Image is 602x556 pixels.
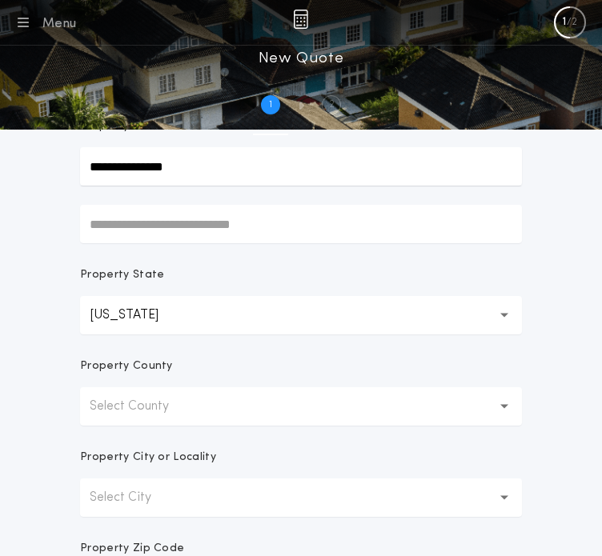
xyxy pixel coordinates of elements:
img: img [293,10,308,29]
h1: New Quote [259,46,343,71]
div: Menu [42,14,76,34]
p: /2 [567,16,577,29]
h2: 2 [329,98,335,111]
button: Select County [80,387,522,426]
button: Select City [80,478,522,517]
p: [US_STATE] [90,306,184,325]
h2: 1 [269,98,272,111]
p: Property City or Locality [80,450,216,466]
p: Select County [90,397,195,416]
p: Property State [80,267,164,283]
p: Select City [90,488,177,507]
button: Menu [13,11,76,34]
p: Property County [80,358,173,374]
button: [US_STATE] [80,296,522,334]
